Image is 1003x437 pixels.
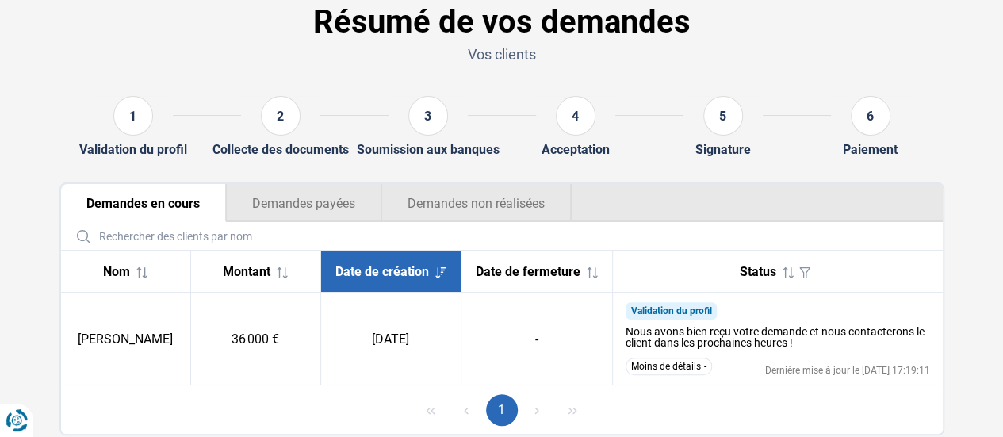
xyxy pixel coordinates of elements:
[740,264,776,279] span: Status
[381,184,572,222] button: Demandes non réalisées
[261,96,301,136] div: 2
[212,142,349,157] div: Collecte des documents
[556,96,595,136] div: 4
[67,222,936,250] input: Rechercher des clients par nom
[357,142,500,157] div: Soumission aux banques
[408,96,448,136] div: 3
[415,394,446,426] button: First Page
[59,44,944,64] p: Vos clients
[320,293,461,385] td: [DATE]
[59,3,944,41] h1: Résumé de vos demandes
[521,394,553,426] button: Next Page
[226,184,381,222] button: Demandes payées
[843,142,898,157] div: Paiement
[630,305,711,316] span: Validation du profil
[695,142,751,157] div: Signature
[851,96,890,136] div: 6
[103,264,130,279] span: Nom
[476,264,580,279] span: Date de fermeture
[626,326,930,348] div: Nous avons bien reçu votre demande et nous contacterons le client dans les prochaines heures !
[335,264,429,279] span: Date de création
[557,394,588,426] button: Last Page
[79,142,187,157] div: Validation du profil
[703,96,743,136] div: 5
[461,293,612,385] td: -
[542,142,610,157] div: Acceptation
[223,264,270,279] span: Montant
[765,366,930,375] div: Dernière mise à jour le [DATE] 17:19:11
[450,394,482,426] button: Previous Page
[61,293,191,385] td: [PERSON_NAME]
[190,293,320,385] td: 36 000 €
[626,358,712,375] button: Moins de détails
[61,184,226,222] button: Demandes en cours
[486,394,518,426] button: Page 1
[113,96,153,136] div: 1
